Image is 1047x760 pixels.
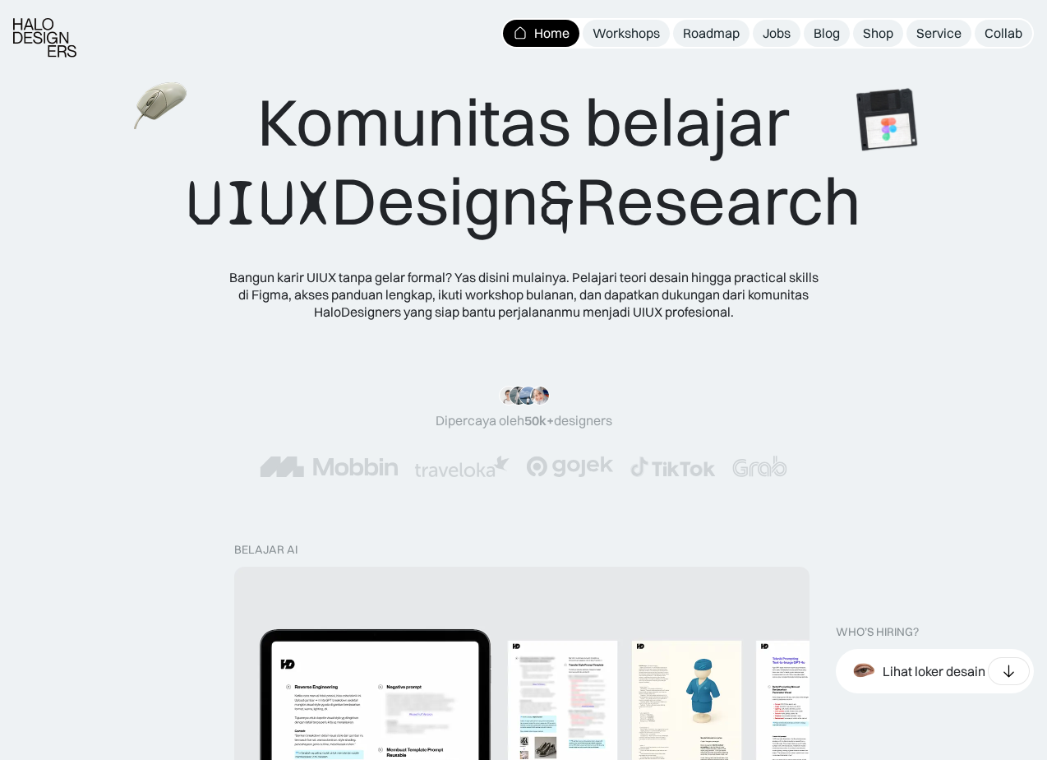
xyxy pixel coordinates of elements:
[975,20,1032,47] a: Collab
[804,20,850,47] a: Blog
[234,543,297,557] div: belajar ai
[683,25,740,42] div: Roadmap
[906,20,971,47] a: Service
[436,412,612,429] div: Dipercaya oleh designers
[583,20,670,47] a: Workshops
[228,269,819,320] div: Bangun karir UIUX tanpa gelar formal? Yas disini mulainya. Pelajari teori desain hingga practical...
[814,25,840,42] div: Blog
[187,82,861,243] div: Komunitas belajar Design Research
[539,164,575,243] span: &
[836,625,919,639] div: WHO’S HIRING?
[673,20,750,47] a: Roadmap
[863,25,893,42] div: Shop
[503,20,579,47] a: Home
[763,25,791,42] div: Jobs
[853,20,903,47] a: Shop
[916,25,962,42] div: Service
[187,164,331,243] span: UIUX
[883,663,985,680] div: Lihat loker desain
[985,25,1022,42] div: Collab
[524,412,554,429] span: 50k+
[534,25,570,42] div: Home
[753,20,800,47] a: Jobs
[593,25,660,42] div: Workshops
